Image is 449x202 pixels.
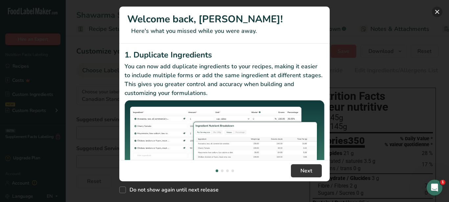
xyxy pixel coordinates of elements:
p: Here's what you missed while you were away. [127,27,322,35]
span: 1 [440,180,445,185]
span: Do not show again until next release [126,187,219,193]
button: Next [291,164,322,177]
p: You can now add duplicate ingredients to your recipes, making it easier to include multiple forms... [125,62,324,98]
h1: Welcome back, [PERSON_NAME]! [127,12,322,27]
iframe: Intercom live chat [427,180,442,195]
img: Duplicate Ingredients [125,100,324,175]
span: Next [300,167,312,175]
h2: 1. Duplicate Ingredients [125,49,324,61]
